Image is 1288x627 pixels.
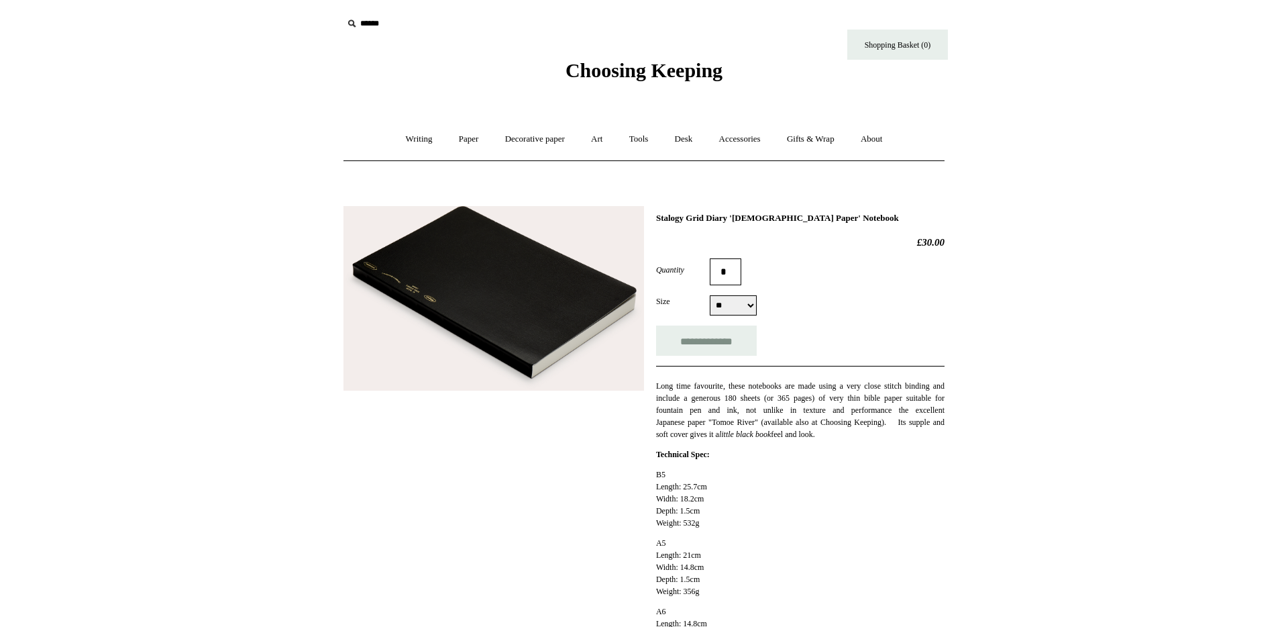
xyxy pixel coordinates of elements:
p: Long time favourite, these notebooks are made using a very close stitch binding and include a gen... [656,380,945,440]
label: Size [656,295,710,307]
p: A5 Length: 21cm Width: 14.8cm Depth: 1.5cm Weight: 356g [656,537,945,597]
em: little black book [719,430,771,439]
p: B5 Length: 25.7cm Width: 18.2cm Depth: 1.5cm Weight: 532g [656,469,945,529]
a: Paper [447,122,491,157]
h1: Stalogy Grid Diary '[DEMOGRAPHIC_DATA] Paper' Notebook [656,213,945,224]
a: Decorative paper [493,122,577,157]
h2: £30.00 [656,236,945,248]
a: Tools [617,122,661,157]
a: Art [579,122,614,157]
label: Quantity [656,264,710,276]
a: Writing [394,122,445,157]
strong: Technical Spec: [656,450,710,459]
a: Desk [663,122,705,157]
span: Choosing Keeping [566,59,722,81]
a: Accessories [707,122,773,157]
a: Gifts & Wrap [775,122,847,157]
a: About [849,122,895,157]
img: Stalogy Grid Diary 'Bible Paper' Notebook [343,206,644,391]
a: Choosing Keeping [566,70,722,79]
a: Shopping Basket (0) [847,30,948,60]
